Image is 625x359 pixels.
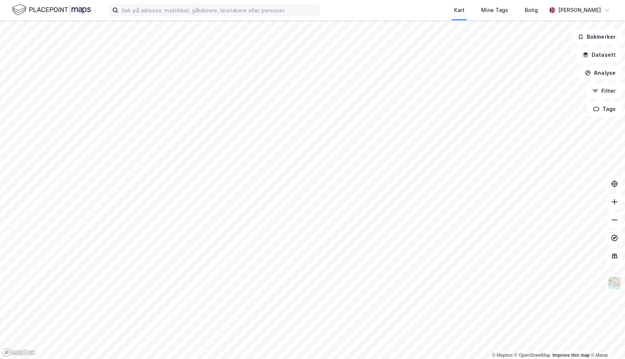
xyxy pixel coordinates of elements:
img: Z [607,276,622,290]
a: Improve this map [553,353,590,358]
button: Bokmerker [571,29,622,44]
div: Mine Tags [481,6,508,15]
button: Tags [587,101,622,117]
button: Analyse [578,65,622,80]
input: Søk på adresse, matrikkel, gårdeiere, leietakere eller personer [118,5,319,16]
div: Bolig [525,6,538,15]
button: Datasett [576,47,622,62]
a: Mapbox [492,353,513,358]
iframe: Chat Widget [587,323,625,359]
div: Kontrollprogram for chat [587,323,625,359]
a: Mapbox homepage [2,348,35,357]
div: [PERSON_NAME] [558,6,601,15]
div: Kart [454,6,465,15]
a: OpenStreetMap [514,353,551,358]
img: logo.f888ab2527a4732fd821a326f86c7f29.svg [12,3,91,17]
button: Filter [586,83,622,98]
